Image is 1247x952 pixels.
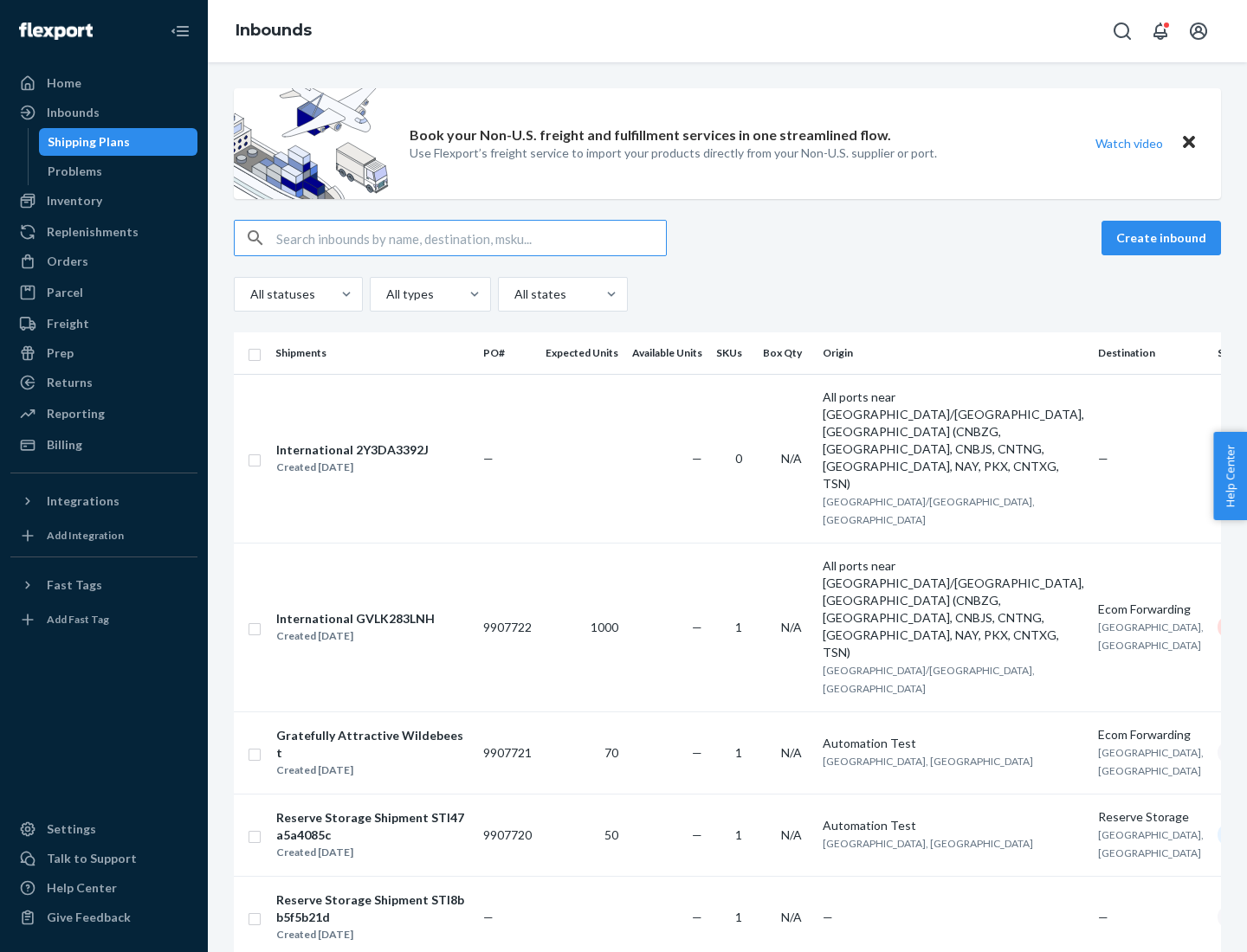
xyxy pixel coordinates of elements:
[47,104,100,121] div: Inbounds
[476,711,539,794] td: 9907721
[47,374,93,391] div: Returns
[276,221,666,255] input: Search inbounds by name, destination, msku...
[47,528,124,543] div: Add Integration
[692,620,702,634] span: —
[1098,910,1108,924] span: —
[10,99,197,126] a: Inbounds
[709,332,756,374] th: SKUs
[222,6,326,56] ol: breadcrumbs
[10,522,197,550] a: Add Integration
[823,910,833,924] span: —
[236,21,312,40] a: Inbounds
[276,727,468,762] div: Gratefully Attractive Wildebeest
[1181,14,1216,48] button: Open account menu
[1098,451,1108,466] span: —
[47,850,137,867] div: Talk to Support
[1098,621,1204,652] span: [GEOGRAPHIC_DATA], [GEOGRAPHIC_DATA]
[276,762,468,779] div: Created [DATE]
[823,837,1033,850] span: [GEOGRAPHIC_DATA], [GEOGRAPHIC_DATA]
[823,755,1033,768] span: [GEOGRAPHIC_DATA], [GEOGRAPHIC_DATA]
[47,492,120,510] div: Integrations
[10,369,197,396] a: Returns
[48,163,102,180] div: Problems
[39,128,198,156] a: Shipping Plans
[604,745,618,760] span: 70
[276,844,468,861] div: Created [DATE]
[692,910,702,924] span: —
[1098,601,1204,618] div: Ecom Forwarding
[10,874,197,902] a: Help Center
[10,431,197,459] a: Billing
[10,904,197,931] button: Give Feedback
[781,451,802,466] span: N/A
[10,400,197,428] a: Reporting
[47,315,89,332] div: Freight
[823,664,1035,695] span: [GEOGRAPHIC_DATA]/[GEOGRAPHIC_DATA], [GEOGRAPHIC_DATA]
[823,817,1084,834] div: Automation Test
[1098,726,1204,743] div: Ecom Forwarding
[1091,332,1211,374] th: Destination
[781,745,802,760] span: N/A
[10,845,197,872] a: Talk to Support
[692,451,702,466] span: —
[410,145,937,162] p: Use Flexport’s freight service to import your products directly from your Non-U.S. supplier or port.
[47,879,117,897] div: Help Center
[47,253,88,270] div: Orders
[276,459,429,476] div: Created [DATE]
[692,745,702,760] span: —
[276,627,435,645] div: Created [DATE]
[10,218,197,246] a: Replenishments
[47,436,82,453] div: Billing
[163,14,197,48] button: Close Navigation
[10,69,197,97] a: Home
[48,133,130,151] div: Shipping Plans
[476,543,539,711] td: 9907722
[47,576,102,594] div: Fast Tags
[10,815,197,843] a: Settings
[476,794,539,876] td: 9907720
[276,891,468,926] div: Reserve Storage Shipment STI8bb5f5b21d
[410,125,891,145] p: Book your Non-U.S. freight and fulfillment services in one streamlined flow.
[1143,14,1178,48] button: Open notifications
[1084,131,1174,156] button: Watch video
[384,286,386,303] input: All types
[539,332,625,374] th: Expected Units
[268,332,476,374] th: Shipments
[483,910,494,924] span: —
[47,909,131,926] div: Give Feedback
[47,344,74,362] div: Prep
[276,441,429,459] div: International 2Y3DA3392J
[39,158,198,185] a: Problems
[604,827,618,842] span: 50
[1213,432,1247,520] button: Help Center
[735,827,742,842] span: 1
[1098,808,1204,826] div: Reserve Storage
[10,606,197,634] a: Add Fast Tag
[19,23,93,40] img: Flexport logo
[47,820,96,838] div: Settings
[1098,828,1204,859] span: [GEOGRAPHIC_DATA], [GEOGRAPHIC_DATA]
[10,339,197,367] a: Prep
[47,612,109,627] div: Add Fast Tag
[823,557,1084,661] div: All ports near [GEOGRAPHIC_DATA]/[GEOGRAPHIC_DATA], [GEOGRAPHIC_DATA] (CNBZG, [GEOGRAPHIC_DATA], ...
[476,332,539,374] th: PO#
[10,571,197,599] button: Fast Tags
[10,279,197,306] a: Parcel
[1102,221,1221,255] button: Create inbound
[47,284,83,301] div: Parcel
[781,620,802,634] span: N/A
[781,827,802,842] span: N/A
[1178,131,1200,156] button: Close
[823,735,1084,752] div: Automation Test
[781,910,802,924] span: N/A
[276,926,468,943] div: Created [DATE]
[735,620,742,634] span: 1
[735,910,742,924] span: 1
[10,187,197,215] a: Inventory
[823,495,1035,526] span: [GEOGRAPHIC_DATA]/[GEOGRAPHIC_DATA], [GEOGRAPHIC_DATA]
[735,745,742,760] span: 1
[483,451,494,466] span: —
[1105,14,1140,48] button: Open Search Box
[625,332,709,374] th: Available Units
[816,332,1091,374] th: Origin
